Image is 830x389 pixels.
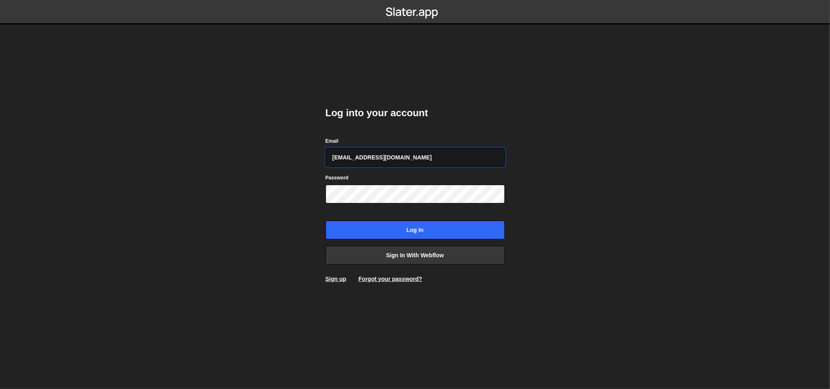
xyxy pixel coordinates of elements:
label: Password [326,174,349,182]
a: Forgot your password? [359,276,422,282]
label: Email [326,137,339,145]
a: Sign up [326,276,346,282]
input: Log in [326,221,505,239]
a: Sign in with Webflow [326,246,505,265]
h2: Log into your account [326,106,505,119]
